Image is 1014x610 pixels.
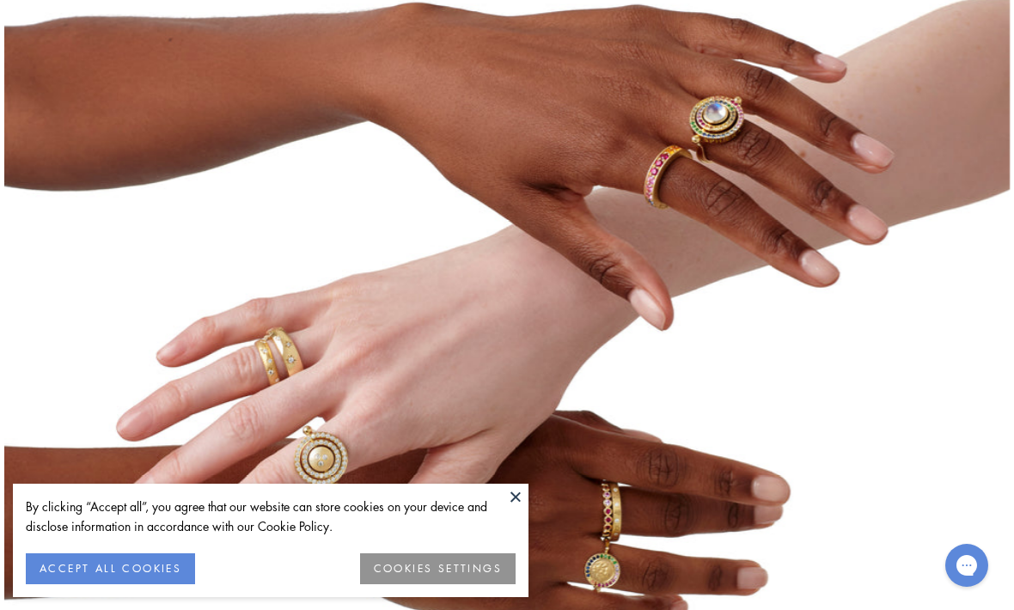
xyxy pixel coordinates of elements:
button: ACCEPT ALL COOKIES [26,553,195,584]
button: COOKIES SETTINGS [360,553,516,584]
div: By clicking “Accept all”, you agree that our website can store cookies on your device and disclos... [26,497,516,536]
iframe: Gorgias live chat messenger [937,538,997,593]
